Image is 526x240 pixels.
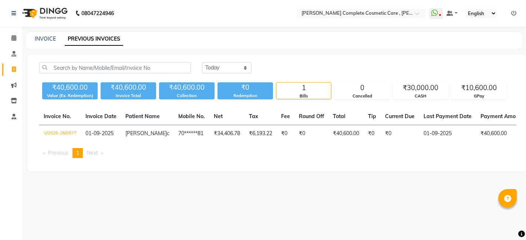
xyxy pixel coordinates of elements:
[101,93,156,99] div: Invoice Total
[42,82,98,93] div: ₹40,600.00
[85,113,117,120] span: Invoice Date
[44,113,71,120] span: Invoice No.
[335,83,390,93] div: 0
[35,35,56,42] a: INVOICE
[424,113,472,120] span: Last Payment Date
[19,3,70,24] img: logo
[294,125,328,143] td: ₹0
[385,113,415,120] span: Current Due
[328,125,364,143] td: ₹40,600.00
[249,113,258,120] span: Tax
[101,82,156,93] div: ₹40,600.00
[393,93,448,99] div: CASH
[218,82,273,93] div: ₹0
[333,113,345,120] span: Total
[76,150,79,156] span: 1
[214,113,223,120] span: Net
[218,93,273,99] div: Redemption
[159,93,215,99] div: Collection
[178,113,205,120] span: Mobile No.
[42,93,98,99] div: Value (Ex. Redemption)
[87,150,98,156] span: Next
[277,125,294,143] td: ₹0
[381,125,419,143] td: ₹0
[281,113,290,120] span: Fee
[245,125,277,143] td: ₹6,193.22
[452,93,506,99] div: GPay
[368,113,376,120] span: Tip
[452,83,506,93] div: ₹10,600.00
[39,125,81,143] td: V/2025-26/0577
[419,125,476,143] td: 01-09-2025
[364,125,381,143] td: ₹0
[85,130,114,137] span: 01-09-2025
[393,83,448,93] div: ₹30,000.00
[159,82,215,93] div: ₹40,600.00
[276,93,331,99] div: Bills
[167,130,169,137] span: c
[125,113,160,120] span: Patient Name
[299,113,324,120] span: Round Off
[65,32,123,46] a: PREVIOUS INVOICES
[39,62,191,73] input: Search by Name/Mobile/Email/Invoice No
[81,3,114,24] b: 08047224946
[39,148,516,158] nav: Pagination
[276,83,331,93] div: 1
[335,93,390,99] div: Cancelled
[125,130,167,137] span: [PERSON_NAME]
[495,210,519,233] iframe: chat widget
[209,125,245,143] td: ₹34,406.78
[48,150,68,156] span: Previous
